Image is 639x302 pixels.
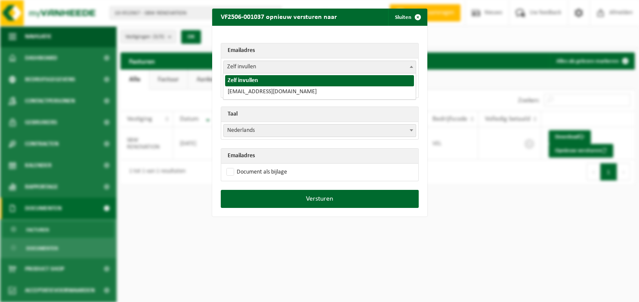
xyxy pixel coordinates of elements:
[221,149,418,164] th: Emailadres
[225,75,414,86] li: Zelf invullen
[221,107,418,122] th: Taal
[221,190,419,208] button: Versturen
[221,43,418,58] th: Emailadres
[225,166,287,179] label: Document als bijlage
[224,61,416,73] span: Zelf invullen
[223,61,416,73] span: Zelf invullen
[224,125,416,137] span: Nederlands
[223,124,416,137] span: Nederlands
[212,9,346,25] h2: VF2506-001037 opnieuw versturen naar
[388,9,426,26] button: Sluiten
[225,86,414,98] li: [EMAIL_ADDRESS][DOMAIN_NAME]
